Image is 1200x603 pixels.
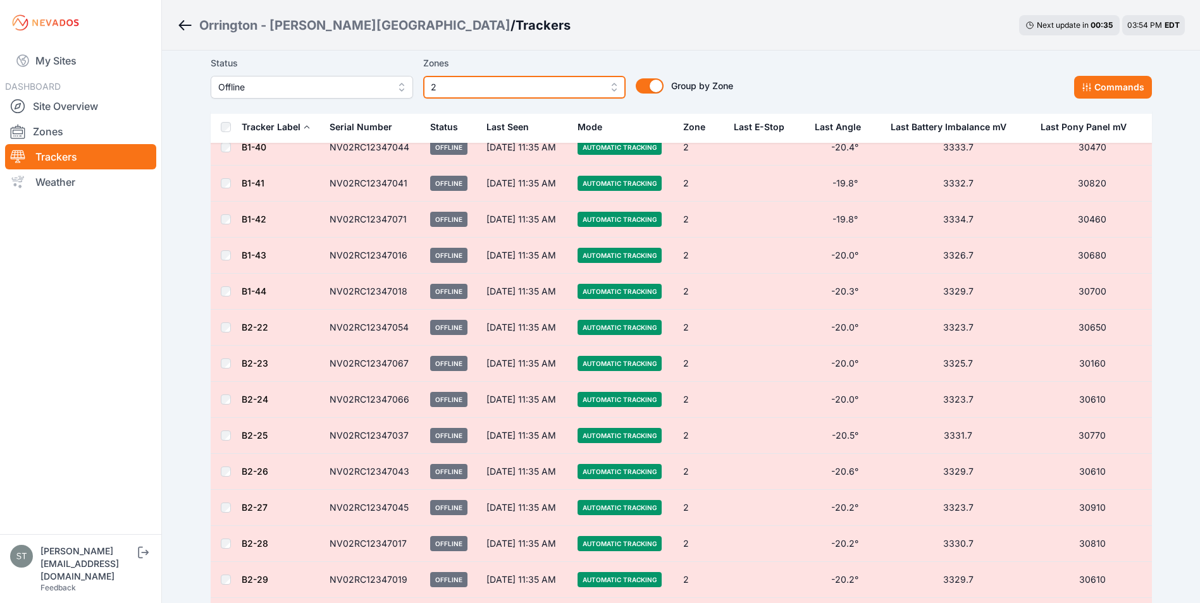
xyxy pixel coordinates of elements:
[423,76,626,99] button: 2
[242,574,268,585] a: B2-29
[423,56,626,71] label: Zones
[734,112,795,142] button: Last E-Stop
[883,166,1033,202] td: 3332.7
[683,121,705,133] div: Zone
[807,238,883,274] td: -20.0°
[578,464,662,479] span: Automatic Tracking
[1033,562,1151,598] td: 30610
[242,358,268,368] a: B2-23
[486,112,562,142] div: Last Seen
[676,490,726,526] td: 2
[1165,20,1180,30] span: EDT
[430,392,467,407] span: Offline
[322,130,423,166] td: NV02RC12347044
[430,320,467,335] span: Offline
[479,454,570,490] td: [DATE] 11:35 AM
[1033,238,1151,274] td: 30680
[242,538,268,549] a: B2-28
[676,346,726,382] td: 2
[479,310,570,346] td: [DATE] 11:35 AM
[578,392,662,407] span: Automatic Tracking
[1041,121,1127,133] div: Last Pony Panel mV
[578,176,662,191] span: Automatic Tracking
[807,310,883,346] td: -20.0°
[479,562,570,598] td: [DATE] 11:35 AM
[1127,20,1162,30] span: 03:54 PM
[322,418,423,454] td: NV02RC12347037
[430,121,458,133] div: Status
[242,121,300,133] div: Tracker Label
[322,238,423,274] td: NV02RC12347016
[5,94,156,119] a: Site Overview
[807,166,883,202] td: -19.8°
[1033,526,1151,562] td: 30810
[242,250,266,260] a: B1-43
[479,238,570,274] td: [DATE] 11:35 AM
[430,536,467,551] span: Offline
[322,166,423,202] td: NV02RC12347041
[883,562,1033,598] td: 3329.7
[807,382,883,418] td: -20.0°
[883,382,1033,418] td: 3323.7
[683,112,715,142] button: Zone
[891,121,1006,133] div: Last Battery Imbalance mV
[218,80,388,95] span: Offline
[578,248,662,263] span: Automatic Tracking
[883,418,1033,454] td: 3331.7
[578,536,662,551] span: Automatic Tracking
[479,166,570,202] td: [DATE] 11:35 AM
[430,500,467,515] span: Offline
[199,16,510,34] a: Orrington - [PERSON_NAME][GEOGRAPHIC_DATA]
[807,130,883,166] td: -20.4°
[322,202,423,238] td: NV02RC12347071
[479,526,570,562] td: [DATE] 11:35 AM
[883,454,1033,490] td: 3329.7
[815,112,871,142] button: Last Angle
[578,356,662,371] span: Automatic Tracking
[211,56,413,71] label: Status
[1033,310,1151,346] td: 30650
[430,248,467,263] span: Offline
[676,454,726,490] td: 2
[578,320,662,335] span: Automatic Tracking
[807,454,883,490] td: -20.6°
[430,356,467,371] span: Offline
[1033,418,1151,454] td: 30770
[807,202,883,238] td: -19.8°
[578,572,662,587] span: Automatic Tracking
[676,202,726,238] td: 2
[1033,130,1151,166] td: 30470
[807,526,883,562] td: -20.2°
[479,382,570,418] td: [DATE] 11:35 AM
[1074,76,1152,99] button: Commands
[671,80,733,91] span: Group by Zone
[479,274,570,310] td: [DATE] 11:35 AM
[479,130,570,166] td: [DATE] 11:35 AM
[177,9,571,42] nav: Breadcrumb
[578,140,662,155] span: Automatic Tracking
[676,130,726,166] td: 2
[242,466,268,477] a: B2-26
[5,119,156,144] a: Zones
[1033,274,1151,310] td: 30700
[676,310,726,346] td: 2
[430,112,468,142] button: Status
[1091,20,1113,30] div: 00 : 35
[40,545,135,583] div: [PERSON_NAME][EMAIL_ADDRESS][DOMAIN_NAME]
[883,526,1033,562] td: 3330.7
[883,490,1033,526] td: 3323.7
[322,526,423,562] td: NV02RC12347017
[1033,490,1151,526] td: 30910
[322,454,423,490] td: NV02RC12347043
[40,583,76,592] a: Feedback
[5,81,61,92] span: DASHBOARD
[807,418,883,454] td: -20.5°
[883,130,1033,166] td: 3333.7
[510,16,516,34] span: /
[322,562,423,598] td: NV02RC12347019
[883,346,1033,382] td: 3325.7
[242,322,268,332] a: B2-22
[330,112,402,142] button: Serial Number
[1037,20,1089,30] span: Next update in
